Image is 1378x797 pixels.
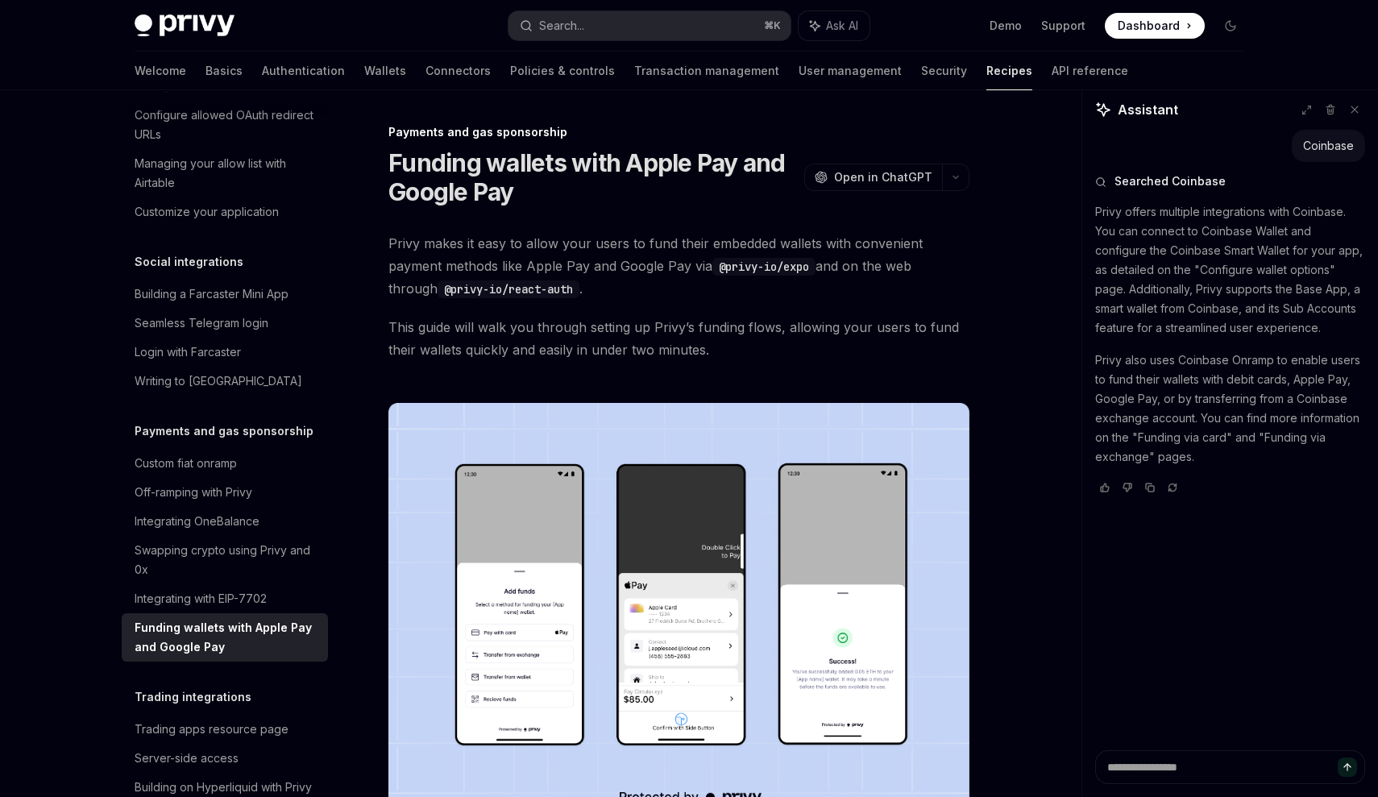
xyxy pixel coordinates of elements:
a: Swapping crypto using Privy and 0x [122,536,328,584]
button: Open in ChatGPT [804,164,942,191]
a: Connectors [425,52,491,90]
a: Recipes [986,52,1032,90]
button: Search...⌘K [508,11,791,40]
span: This guide will walk you through setting up Privy’s funding flows, allowing your users to fund th... [388,316,969,361]
a: Off-ramping with Privy [122,478,328,507]
span: Open in ChatGPT [834,169,932,185]
div: Search... [539,16,584,35]
a: Seamless Telegram login [122,309,328,338]
a: Managing your allow list with Airtable [122,149,328,197]
h5: Social integrations [135,252,243,272]
code: @privy-io/react-auth [438,280,579,298]
a: Server-side access [122,744,328,773]
span: Searched Coinbase [1114,173,1226,189]
span: Privy makes it easy to allow your users to fund their embedded wallets with convenient payment me... [388,232,969,300]
div: Configure allowed OAuth redirect URLs [135,106,318,144]
a: Funding wallets with Apple Pay and Google Pay [122,613,328,662]
div: Building a Farcaster Mini App [135,284,288,304]
a: Dashboard [1105,13,1205,39]
a: Support [1041,18,1085,34]
button: Searched Coinbase [1095,173,1365,189]
div: Customize your application [135,202,279,222]
a: Transaction management [634,52,779,90]
a: Login with Farcaster [122,338,328,367]
div: Custom fiat onramp [135,454,237,473]
p: Privy also uses Coinbase Onramp to enable users to fund their wallets with debit cards, Apple Pay... [1095,351,1365,467]
a: API reference [1052,52,1128,90]
a: Configure allowed OAuth redirect URLs [122,101,328,149]
div: Payments and gas sponsorship [388,124,969,140]
span: Dashboard [1118,18,1180,34]
p: Privy offers multiple integrations with Coinbase. You can connect to Coinbase Wallet and configur... [1095,202,1365,338]
span: Ask AI [826,18,858,34]
a: Building a Farcaster Mini App [122,280,328,309]
div: Integrating OneBalance [135,512,259,531]
h1: Funding wallets with Apple Pay and Google Pay [388,148,798,206]
a: Customize your application [122,197,328,226]
a: Basics [205,52,243,90]
a: Welcome [135,52,186,90]
a: Demo [990,18,1022,34]
a: Writing to [GEOGRAPHIC_DATA] [122,367,328,396]
div: Seamless Telegram login [135,313,268,333]
div: Writing to [GEOGRAPHIC_DATA] [135,372,302,391]
a: Integrating with EIP-7702 [122,584,328,613]
a: Custom fiat onramp [122,449,328,478]
button: Ask AI [799,11,870,40]
div: Managing your allow list with Airtable [135,154,318,193]
a: Trading apps resource page [122,715,328,744]
code: @privy-io/expo [712,258,816,276]
div: Trading apps resource page [135,720,288,739]
div: Building on Hyperliquid with Privy [135,778,312,797]
div: Login with Farcaster [135,342,241,362]
a: Integrating OneBalance [122,507,328,536]
div: Coinbase [1303,138,1354,154]
a: Policies & controls [510,52,615,90]
img: dark logo [135,15,235,37]
span: ⌘ K [764,19,781,32]
span: Assistant [1118,100,1178,119]
div: Integrating with EIP-7702 [135,589,267,608]
div: Funding wallets with Apple Pay and Google Pay [135,618,318,657]
a: User management [799,52,902,90]
div: Server-side access [135,749,239,768]
div: Off-ramping with Privy [135,483,252,502]
a: Wallets [364,52,406,90]
div: Swapping crypto using Privy and 0x [135,541,318,579]
button: Toggle dark mode [1218,13,1243,39]
h5: Payments and gas sponsorship [135,421,313,441]
a: Authentication [262,52,345,90]
a: Security [921,52,967,90]
button: Send message [1338,758,1357,777]
h5: Trading integrations [135,687,251,707]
